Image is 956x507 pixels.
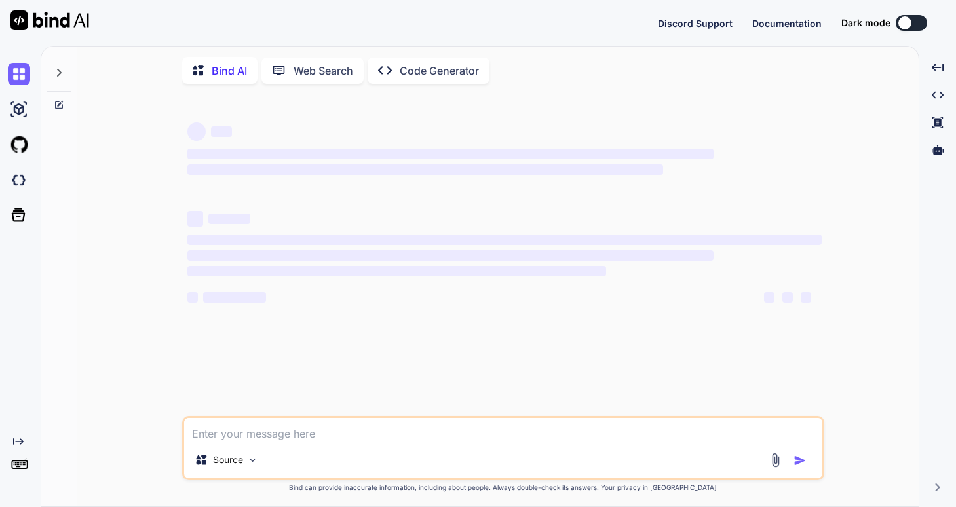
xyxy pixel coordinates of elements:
span: ‌ [187,122,206,141]
span: ‌ [187,164,663,175]
span: ‌ [187,250,714,261]
img: Bind AI [10,10,89,30]
span: ‌ [764,292,774,303]
p: Source [213,453,243,466]
span: ‌ [801,292,811,303]
img: chat [8,63,30,85]
span: ‌ [208,214,250,224]
span: ‌ [782,292,793,303]
span: ‌ [187,211,203,227]
span: ‌ [187,235,822,245]
p: Bind AI [212,63,247,79]
img: githubLight [8,134,30,156]
span: ‌ [187,149,714,159]
span: ‌ [187,266,606,276]
button: Discord Support [658,16,733,30]
button: Documentation [752,16,822,30]
p: Web Search [294,63,353,79]
img: darkCloudIdeIcon [8,169,30,191]
span: Dark mode [841,16,890,29]
span: ‌ [187,292,198,303]
span: ‌ [211,126,232,137]
img: ai-studio [8,98,30,121]
span: Documentation [752,18,822,29]
span: Discord Support [658,18,733,29]
p: Bind can provide inaccurate information, including about people. Always double-check its answers.... [182,483,824,493]
img: icon [793,454,807,467]
img: Pick Models [247,455,258,466]
img: attachment [768,453,783,468]
p: Code Generator [400,63,479,79]
span: ‌ [203,292,266,303]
